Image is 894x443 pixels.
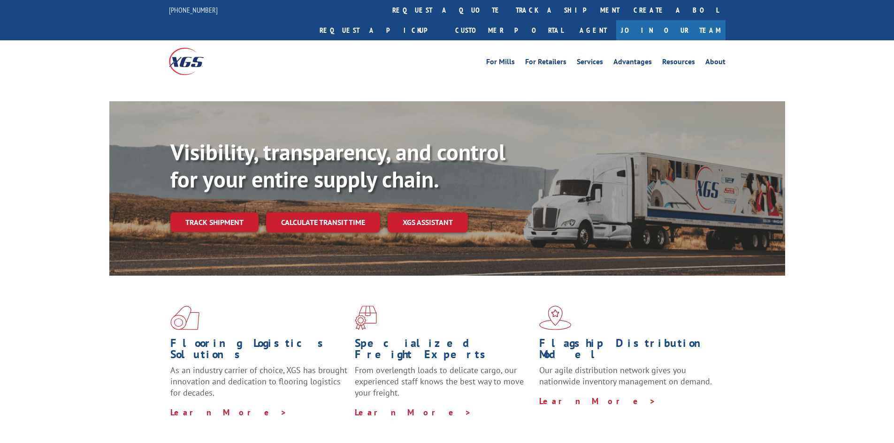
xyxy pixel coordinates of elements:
a: Customer Portal [448,20,570,40]
a: Calculate transit time [266,212,380,233]
a: For Mills [486,58,515,68]
span: Our agile distribution network gives you nationwide inventory management on demand. [539,365,712,387]
a: Track shipment [170,212,259,232]
a: Agent [570,20,616,40]
h1: Flooring Logistics Solutions [170,338,348,365]
a: Services [577,58,603,68]
a: Advantages [613,58,652,68]
a: Join Our Team [616,20,726,40]
a: [PHONE_NUMBER] [169,5,218,15]
a: Learn More > [170,407,287,418]
img: xgs-icon-flagship-distribution-model-red [539,306,572,330]
img: xgs-icon-total-supply-chain-intelligence-red [170,306,199,330]
b: Visibility, transparency, and control for your entire supply chain. [170,137,505,194]
img: xgs-icon-focused-on-flooring-red [355,306,377,330]
h1: Specialized Freight Experts [355,338,532,365]
span: As an industry carrier of choice, XGS has brought innovation and dedication to flooring logistics... [170,365,347,398]
a: Resources [662,58,695,68]
a: XGS ASSISTANT [388,212,468,233]
h1: Flagship Distribution Model [539,338,717,365]
a: About [705,58,726,68]
p: From overlength loads to delicate cargo, our experienced staff knows the best way to move your fr... [355,365,532,406]
a: Learn More > [355,407,472,418]
a: Request a pickup [313,20,448,40]
a: Learn More > [539,396,656,406]
a: For Retailers [525,58,566,68]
